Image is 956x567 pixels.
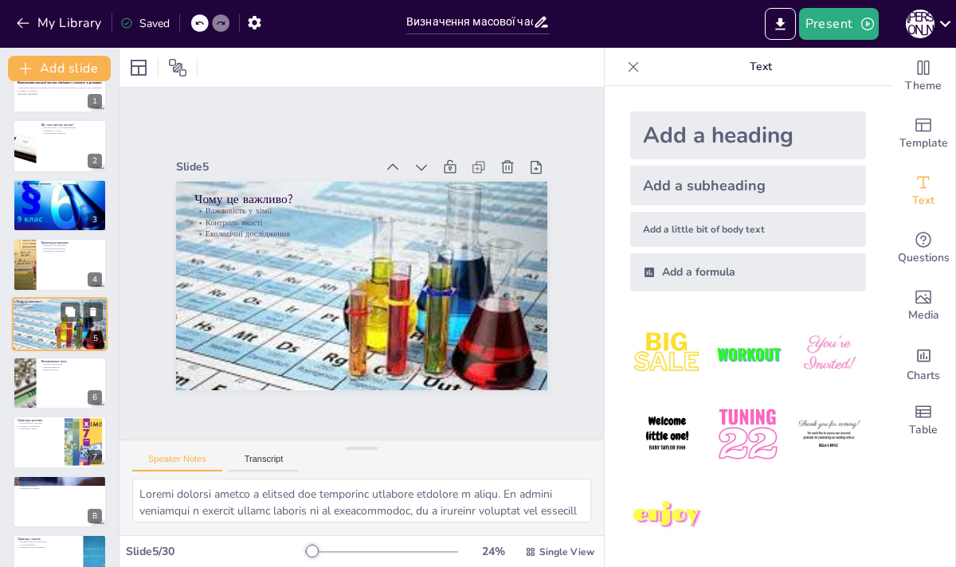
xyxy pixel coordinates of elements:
[84,302,103,321] button: Delete Slide
[630,397,704,471] img: 4.jpeg
[630,479,704,553] img: 7.jpeg
[17,306,103,309] p: Контроль якості
[912,192,934,209] span: Text
[891,277,955,334] div: Add images, graphics, shapes or video
[18,546,79,549] p: Важливість для споживачів
[41,362,102,366] p: Точність вимірювань
[792,397,866,471] img: 6.jpeg
[18,422,60,425] p: Різноманітність речовин
[41,122,102,127] p: Що таке масова частка?
[8,56,111,81] button: Add slide
[88,450,102,464] div: 7
[474,544,512,559] div: 24 %
[132,454,222,471] button: Speaker Notes
[891,105,955,162] div: Add ready made slides
[88,331,103,346] div: 5
[41,240,102,245] p: Приклад розрахунку
[188,246,509,360] p: Контроль якості
[88,213,102,227] div: 3
[88,94,102,108] div: 1
[539,545,594,558] span: Single View
[18,484,102,487] p: Хімічні властивості
[185,257,506,371] p: Важливість у хімії
[41,131,102,135] p: Концентрація елементів
[88,272,102,287] div: 4
[229,454,300,471] button: Transcript
[13,119,107,172] div: 2
[646,48,876,86] p: Text
[316,344,511,420] div: Slide 5
[12,297,108,351] div: 5
[909,421,938,439] span: Table
[88,509,102,523] div: 8
[18,540,79,543] p: Контроль якості в харчуванні
[18,424,60,428] p: Вплив на властивості
[61,302,80,321] button: Duplicate Slide
[899,135,948,152] span: Template
[18,418,60,423] p: Приклади речовин
[18,92,102,96] p: Generated with [URL]
[891,334,955,392] div: Add charts and graphs
[630,317,704,391] img: 1.jpeg
[630,212,866,247] div: Add a little bit of body text
[18,185,102,188] p: Формула масової частки
[18,188,102,191] p: Важливість точності
[18,543,79,546] p: Харчова цінність
[906,10,934,38] div: С [PERSON_NAME]
[907,367,940,385] span: Charts
[180,265,503,385] p: Чому це важливо?
[41,244,102,248] p: Приклад з 10 г речовини
[13,357,107,409] div: 6
[13,179,107,232] div: 3
[41,247,102,250] p: Використання формули
[18,477,102,482] p: Вплив на властивості
[18,182,102,186] p: Формула для розрахунку
[88,390,102,405] div: 6
[630,253,866,291] div: Add a formula
[41,359,102,364] p: Вимірювання маси
[18,191,102,194] p: Застосування формули
[17,303,103,306] p: Важливість у хімії
[41,126,102,129] p: Масова частка - це співвідношення
[13,238,107,291] div: 4
[799,8,879,40] button: Present
[891,220,955,277] div: Get real-time input from your audience
[792,317,866,391] img: 3.jpeg
[906,8,934,40] button: С [PERSON_NAME]
[13,475,107,528] div: 8
[12,10,108,36] button: My Library
[168,58,187,77] span: Position
[711,397,785,471] img: 5.jpeg
[406,10,533,33] input: Insert title
[711,317,785,391] img: 2.jpeg
[126,55,151,80] div: Layout
[18,87,102,92] p: У цій презентації ми розглянемо, що таке масова частка хімічного елементу, як її визначити та нав...
[120,16,170,31] div: Saved
[765,8,796,40] button: Export to PowerPoint
[17,299,103,304] p: Чому це важливо?
[898,249,950,267] span: Questions
[18,487,102,490] p: Поведінка матеріалів
[192,235,513,349] p: Екологічні дослідження
[41,369,102,372] p: Вплив помилок
[132,479,591,522] textarea: Loremi dolorsi ametco a elitsed doe temporinc utlabore etdolore m aliqu. En admini veniamqui n ex...
[41,366,102,369] p: Використання ваг
[630,166,866,205] div: Add a subheading
[17,309,103,312] p: Екологічні дослідження
[18,80,102,84] strong: Визначення масової частки хімічного елементу в речовині
[41,250,102,253] p: Важливість розрахунків
[88,154,102,168] div: 2
[891,48,955,105] div: Change the overall theme
[18,428,60,431] p: Приклади з життя
[13,61,107,113] div: 1
[18,537,79,542] p: Приклад з життя
[891,392,955,449] div: Add a table
[891,162,955,220] div: Add text boxes
[630,111,866,159] div: Add a heading
[908,307,939,324] span: Media
[126,544,305,559] div: Slide 5 / 30
[18,481,102,484] p: Фізичні властивості
[905,77,942,95] span: Theme
[41,128,102,131] p: Важливість у науці
[13,416,107,468] div: 7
